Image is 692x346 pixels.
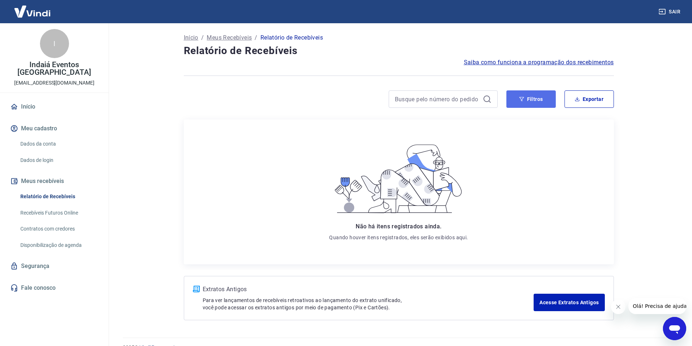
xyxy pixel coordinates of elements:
a: Recebíveis Futuros Online [17,205,100,220]
iframe: Fechar mensagem [611,300,626,314]
p: / [201,33,204,42]
a: Dados da conta [17,137,100,151]
img: ícone [193,286,200,292]
p: Para ver lançamentos de recebíveis retroativos ao lançamento do extrato unificado, você pode aces... [203,297,534,311]
button: Exportar [564,90,614,108]
iframe: Mensagem da empresa [628,298,686,314]
h4: Relatório de Recebíveis [184,44,614,58]
img: Vindi [9,0,56,23]
a: Contratos com credores [17,221,100,236]
a: Disponibilização de agenda [17,238,100,253]
p: Quando houver itens registrados, eles serão exibidos aqui. [329,234,468,241]
button: Meus recebíveis [9,173,100,189]
a: Segurança [9,258,100,274]
p: [EMAIL_ADDRESS][DOMAIN_NAME] [14,79,94,87]
a: Início [9,99,100,115]
a: Fale conosco [9,280,100,296]
span: Olá! Precisa de ajuda? [4,5,61,11]
p: Extratos Antigos [203,285,534,294]
p: / [255,33,257,42]
a: Saiba como funciona a programação dos recebimentos [464,58,614,67]
a: Dados de login [17,153,100,168]
input: Busque pelo número do pedido [395,94,480,105]
button: Meu cadastro [9,121,100,137]
a: Relatório de Recebíveis [17,189,100,204]
button: Filtros [506,90,556,108]
button: Sair [657,5,683,19]
a: Meus Recebíveis [207,33,252,42]
span: Não há itens registrados ainda. [356,223,441,230]
iframe: Botão para abrir a janela de mensagens [663,317,686,340]
p: Indaiá Eventos [GEOGRAPHIC_DATA] [6,61,103,76]
div: I [40,29,69,58]
p: Relatório de Recebíveis [260,33,323,42]
a: Início [184,33,198,42]
a: Acesse Extratos Antigos [534,294,604,311]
